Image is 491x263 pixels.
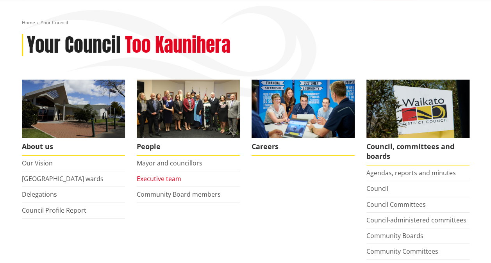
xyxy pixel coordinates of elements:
a: Community Board members [137,190,221,199]
img: Waikato-District-Council-sign [366,80,470,138]
a: Delegations [22,190,57,199]
span: Your Council [41,19,68,26]
a: WDC Building 0015 About us [22,80,125,156]
iframe: Messenger Launcher [455,230,483,258]
a: Council Profile Report [22,206,86,215]
span: People [137,138,240,156]
h2: Too Kaunihera [125,34,230,57]
a: Careers [252,80,355,156]
a: Mayor and councillors [137,159,202,167]
a: [GEOGRAPHIC_DATA] wards [22,174,104,183]
a: Council Committees [366,200,426,209]
nav: breadcrumb [22,20,470,26]
span: Careers [252,138,355,156]
a: Council-administered committees [366,216,466,224]
img: WDC Building 0015 [22,80,125,138]
img: 2022 Council [137,80,240,138]
a: Waikato-District-Council-sign Council, committees and boards [366,80,470,165]
a: Community Committees [366,247,438,256]
a: Home [22,19,35,26]
a: Executive team [137,174,181,183]
span: Council, committees and boards [366,138,470,165]
img: Office staff in meeting - Career page [252,80,355,138]
a: Community Boards [366,231,423,240]
a: Agendas, reports and minutes [366,169,456,177]
span: About us [22,138,125,156]
a: Council [366,184,388,193]
h1: Your Council [27,34,121,57]
a: Our Vision [22,159,53,167]
a: 2022 Council People [137,80,240,156]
